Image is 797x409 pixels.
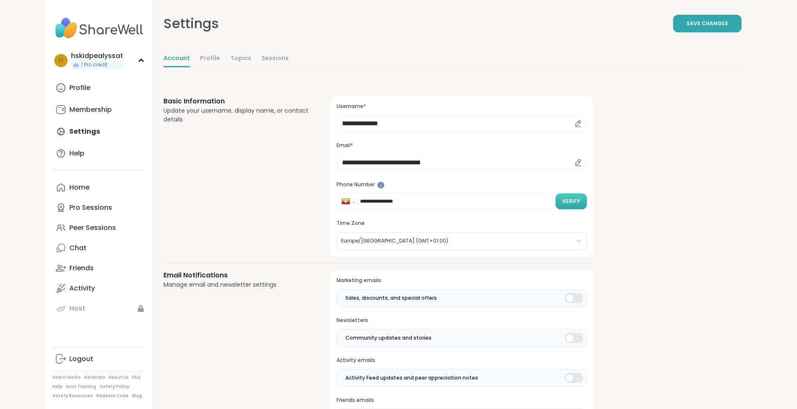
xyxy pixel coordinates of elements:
a: Redeem Code [96,393,129,399]
a: Membership [53,100,146,120]
a: Logout [53,349,146,369]
span: Verify [562,198,580,205]
a: Friends [53,258,146,278]
span: Activity Feed updates and peer appreciation notes [345,374,478,382]
h3: Time Zone [337,220,587,227]
a: Profile [200,50,220,67]
h3: Username* [337,103,587,110]
a: Host [53,298,146,319]
a: Referrals [84,375,105,380]
div: Pro Sessions [69,203,112,212]
a: Sessions [261,50,289,67]
span: h [58,55,63,66]
a: Home [53,177,146,198]
div: Logout [69,354,93,364]
h3: Basic Information [163,96,310,106]
button: Save Changes [673,15,742,32]
a: Safety Resources [53,393,93,399]
div: Membership [69,105,112,114]
a: Blog [132,393,142,399]
a: FAQ [132,375,141,380]
h3: Email Notifications [163,270,310,280]
button: Verify [555,193,587,209]
a: Help [53,384,63,390]
div: Help [69,149,84,158]
h3: Marketing emails [337,277,587,284]
a: Topics [230,50,251,67]
iframe: Spotlight [377,182,384,189]
a: Chat [53,238,146,258]
div: Friends [69,264,94,273]
h3: Email* [337,142,587,149]
a: Account [163,50,190,67]
div: Peer Sessions [69,223,116,232]
div: Update your username, display name, or contact details [163,106,310,124]
span: Sales, discounts, and special offers [345,294,437,302]
div: Manage email and newsletter settings [163,280,310,289]
img: ShareWell Nav Logo [53,13,146,43]
a: Activity [53,278,146,298]
h3: Newsletters [337,317,587,324]
div: hskidpealyssat [71,51,123,61]
a: Host Training [66,384,96,390]
span: 1 Pro credit [81,61,108,69]
div: Activity [69,284,95,293]
a: Help [53,143,146,164]
div: Chat [69,243,87,253]
a: Safety Policy [100,384,129,390]
a: About Us [108,375,129,380]
div: Home [69,183,89,192]
span: Save Changes [687,20,728,27]
div: Host [69,304,85,313]
span: Community updates and stories [345,334,431,342]
h3: Activity emails [337,357,587,364]
div: Settings [163,13,219,34]
div: Profile [69,83,90,92]
h3: Phone Number [337,181,587,188]
a: Peer Sessions [53,218,146,238]
a: How It Works [53,375,81,380]
a: Profile [53,78,146,98]
h3: Friends emails [337,397,587,404]
a: Pro Sessions [53,198,146,218]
